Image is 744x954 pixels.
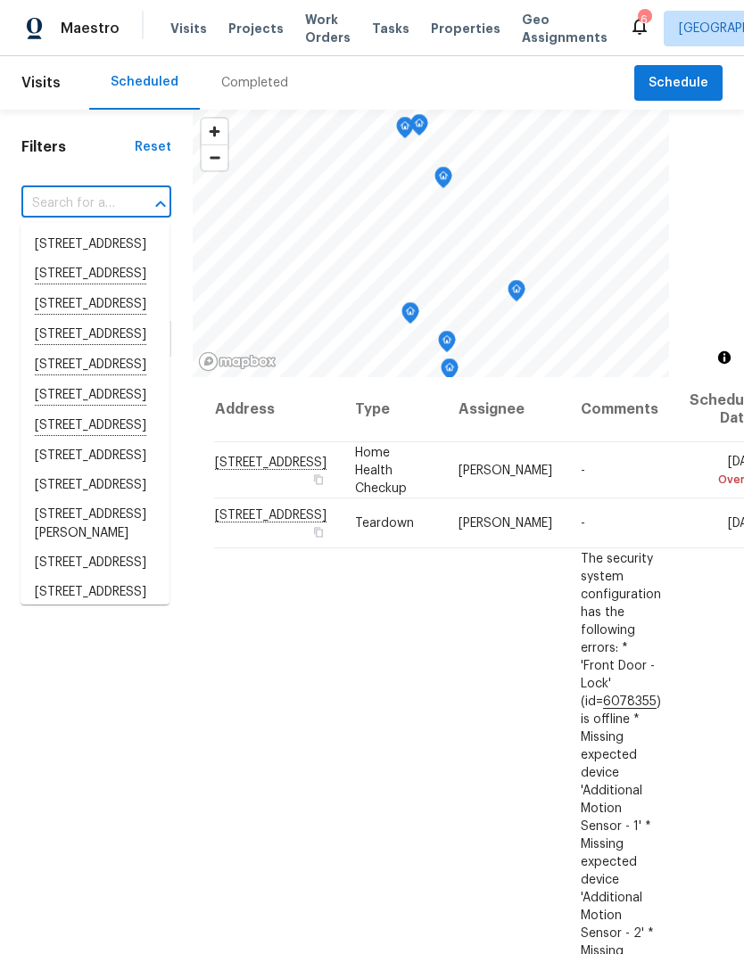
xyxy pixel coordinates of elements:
div: 6 [638,11,650,29]
a: Mapbox homepage [198,351,277,372]
button: Zoom out [202,144,227,170]
div: Map marker [438,331,456,358]
h1: Filters [21,138,135,156]
input: Search for an address... [21,190,121,218]
canvas: Map [193,110,669,377]
button: Copy Address [310,471,327,487]
div: Map marker [508,280,525,308]
span: Toggle attribution [719,348,730,367]
span: Zoom out [202,145,227,170]
div: Reset [135,138,171,156]
span: Maestro [61,20,120,37]
li: [STREET_ADDRESS] [21,441,169,471]
button: Toggle attribution [714,347,735,368]
div: Map marker [396,117,414,144]
th: Assignee [444,377,566,442]
span: - [581,517,585,530]
div: Completed [221,74,288,92]
span: Schedule [649,72,708,95]
div: Scheduled [111,73,178,91]
div: Map marker [434,167,452,194]
span: Properties [431,20,500,37]
div: Map marker [401,302,419,330]
span: Teardown [355,517,414,530]
span: Visits [21,63,61,103]
button: Schedule [634,65,723,102]
li: [STREET_ADDRESS][PERSON_NAME] [21,578,169,626]
span: Geo Assignments [522,11,608,46]
span: Visits [170,20,207,37]
button: Zoom in [202,119,227,144]
button: Copy Address [310,524,327,540]
button: Close [148,192,173,217]
span: Home Health Checkup [355,446,407,494]
li: [STREET_ADDRESS] [21,471,169,500]
span: [PERSON_NAME] [459,464,552,476]
li: [STREET_ADDRESS] [21,230,169,259]
span: [PERSON_NAME] [459,517,552,530]
li: [STREET_ADDRESS] [21,548,169,578]
span: Tasks [372,22,409,35]
th: Type [341,377,444,442]
div: Map marker [441,358,459,386]
span: - [581,464,585,476]
li: [STREET_ADDRESS][PERSON_NAME] [21,500,169,548]
th: Address [214,377,341,442]
th: Comments [566,377,675,442]
span: Projects [228,20,284,37]
div: Map marker [410,114,428,142]
span: Work Orders [305,11,351,46]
